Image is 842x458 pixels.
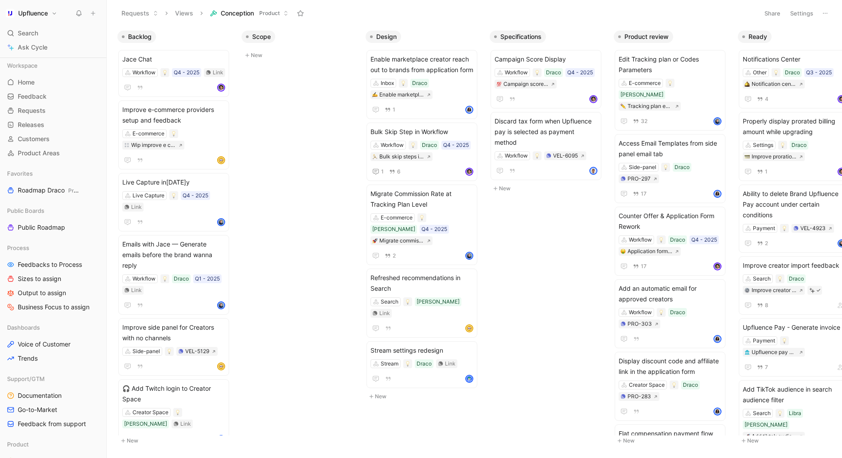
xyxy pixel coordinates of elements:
div: VEL-6095 [553,151,578,160]
span: Access Email Templates from side panel email tab [619,138,721,159]
span: Refreshed recommendations in Search [370,273,473,294]
div: PRO-283 [628,392,651,401]
div: Q3 - 2025 [806,68,832,77]
span: Product Areas [18,149,60,158]
img: 💳 [745,154,750,159]
button: New [242,50,359,61]
span: 4 [765,96,768,102]
button: Ready [738,31,772,43]
a: Public Roadmap [4,221,103,234]
span: Home [18,78,35,87]
div: E-commerce [381,213,413,222]
img: avatar [466,107,472,113]
a: Counter Offer & Application Form ReworkWorkflowDracoQ4 - 2025🤑Application form and counter offer ... [615,207,725,276]
div: Link [131,286,142,295]
span: Support/GTM [7,374,45,383]
div: Draco [674,163,690,172]
div: Draco [791,141,807,150]
div: Draco [417,359,432,368]
div: Support/GTM [4,372,103,385]
span: Requests [18,106,46,115]
div: Application form and counter offer rework [628,247,672,256]
img: 💡 [162,276,168,281]
span: Search [18,28,38,38]
div: 💡 [772,68,780,77]
img: avatar [218,363,224,369]
img: 💡 [405,361,410,366]
div: Workflow [381,141,404,150]
span: Product [68,187,88,194]
div: Public BoardsPublic Roadmap [4,204,103,234]
a: Display discount code and affiliate link in the application formCreator SpaceDracoPRO-283avatar [615,352,725,421]
span: Releases [18,120,44,129]
a: 🎧 Add Twitch login to Creator SpaceCreator Space[PERSON_NAME]Linkavatar [118,379,229,448]
img: 💯 [496,81,502,87]
button: 17 [631,189,648,199]
div: 💡 [657,308,666,317]
div: Workspace [4,59,103,72]
div: Favorites [4,167,103,180]
span: Workspace [7,61,38,70]
div: Stream [381,359,398,368]
span: Live Capture in[DATE]y [122,177,225,188]
button: ConceptionProduct [206,7,292,20]
a: Emails with Jace — Generate emails before the brand wanna replyWorkflowDracoQ1 - 2025Linkavatar [118,235,229,315]
div: Q1 - 2025 [195,274,220,283]
img: avatar [218,219,224,225]
span: Scope [252,32,271,41]
img: 💡 [175,410,180,415]
a: Feedback from support [4,417,103,431]
div: PRO-303 [628,319,652,328]
img: 💡 [667,81,673,86]
div: 💡 [165,347,174,356]
span: 6 [397,169,401,174]
button: Views [171,7,197,20]
div: Q4 - 2025 [421,225,447,234]
div: 💡 [160,274,169,283]
img: avatar [466,376,472,382]
img: 💡 [171,193,176,198]
img: 💡 [659,237,664,242]
div: 💡 [661,163,670,172]
img: 💡 [782,338,787,343]
div: 💡 [778,141,787,150]
span: Conception [221,9,254,18]
a: Campaign Score DisplayWorkflowDracoQ4 - 2025💯Campaign score displayavatar [491,50,601,108]
a: Releases [4,118,103,131]
div: ProcessFeedbacks to ProcessSizes to assignOutput to assignBusiness Focus to assign [4,241,103,314]
div: Process [4,241,103,254]
button: 1 [370,166,386,177]
img: 💡 [663,165,668,170]
div: Workflow [629,308,652,317]
div: 💡 [780,224,789,233]
div: [PERSON_NAME] [620,90,663,99]
img: avatar [466,253,472,259]
img: 💡 [777,411,783,416]
img: 💡 [162,70,168,75]
div: Notification center [752,80,796,89]
a: Improve side panel for Creators with no channelsSide-panelVEL-5129avatar [118,318,229,376]
button: New [490,183,607,194]
div: Settings [753,141,773,150]
span: 1 [393,107,395,112]
img: 🚀 [372,238,378,243]
button: 8 [755,300,770,310]
div: Improve proration display while upgrading[DATE]y plan [752,152,796,161]
span: Campaign Score Display [495,54,597,65]
a: Output to assign [4,286,103,300]
span: Product review [624,32,669,41]
img: 💡 [773,70,779,75]
span: Public Boards [7,206,44,215]
div: 💡 [780,336,789,345]
span: Product [259,9,280,18]
div: Search [381,297,398,306]
img: 💡 [671,382,677,388]
span: Edit Tracking plan or Codes Parameters [619,54,721,75]
a: Access Email Templates from side panel email tabSide-panelDracoPRO-29717avatar [615,134,725,203]
a: Stream settings redesignStreamDracoLinkavatar [366,341,477,388]
div: Draco [412,79,427,88]
a: Discard tax form when Upfluence pay is selected as payment methodWorkflowVEL-6095avatar [491,112,601,180]
span: Specifications [500,32,542,41]
img: 💡 [782,226,787,231]
span: Business Focus to assign [18,303,90,312]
